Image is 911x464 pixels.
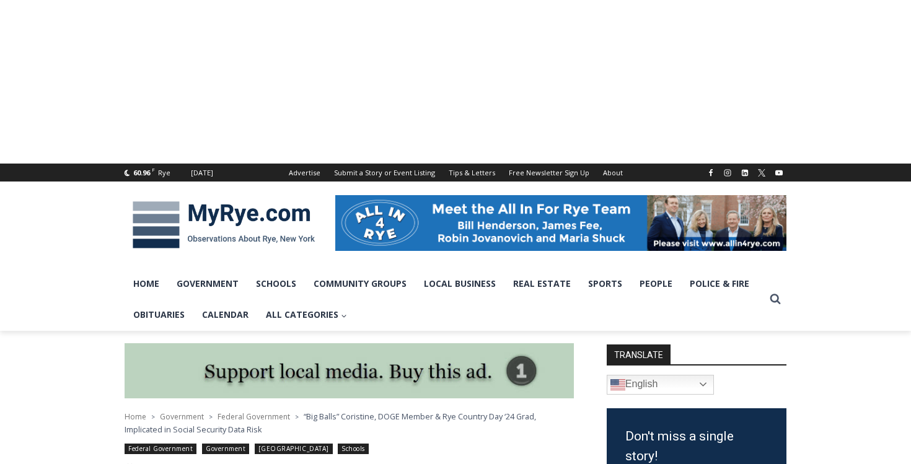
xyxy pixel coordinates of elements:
a: Obituaries [125,299,193,330]
a: Police & Fire [681,268,758,299]
span: “Big Balls” Coristine, DOGE Member & Rye Country Day ‘24 Grad, Implicated in Social Security Data... [125,411,536,434]
span: > [295,413,299,421]
a: Real Estate [504,268,579,299]
a: All Categories [257,299,356,330]
a: Submit a Story or Event Listing [327,164,442,182]
nav: Secondary Navigation [282,164,630,182]
img: en [610,377,625,392]
a: Home [125,268,168,299]
a: People [631,268,681,299]
a: Facebook [703,165,718,180]
a: English [607,375,714,395]
div: [DATE] [191,167,213,178]
span: All Categories [266,308,347,322]
a: Advertise [282,164,327,182]
a: Federal Government [218,411,290,422]
span: > [209,413,213,421]
span: > [151,413,155,421]
img: MyRye.com [125,193,323,257]
div: Rye [158,167,170,178]
nav: Primary Navigation [125,268,764,331]
nav: Breadcrumbs [125,410,574,436]
a: About [596,164,630,182]
a: Federal Government [125,444,196,454]
a: Free Newsletter Sign Up [502,164,596,182]
a: YouTube [772,165,786,180]
a: Schools [338,444,369,454]
span: F [152,166,155,173]
a: X [754,165,769,180]
img: All in for Rye [335,195,786,251]
a: Calendar [193,299,257,330]
a: Local Business [415,268,504,299]
a: [GEOGRAPHIC_DATA] [255,444,333,454]
a: Sports [579,268,631,299]
img: support local media, buy this ad [125,343,574,399]
a: Tips & Letters [442,164,502,182]
a: Linkedin [737,165,752,180]
a: Schools [247,268,305,299]
button: View Search Form [764,288,786,310]
a: Community Groups [305,268,415,299]
strong: TRANSLATE [607,344,671,364]
span: 60.96 [133,168,150,177]
a: Government [168,268,247,299]
a: Government [160,411,204,422]
a: Instagram [720,165,735,180]
a: Home [125,411,146,422]
a: Government [202,444,249,454]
